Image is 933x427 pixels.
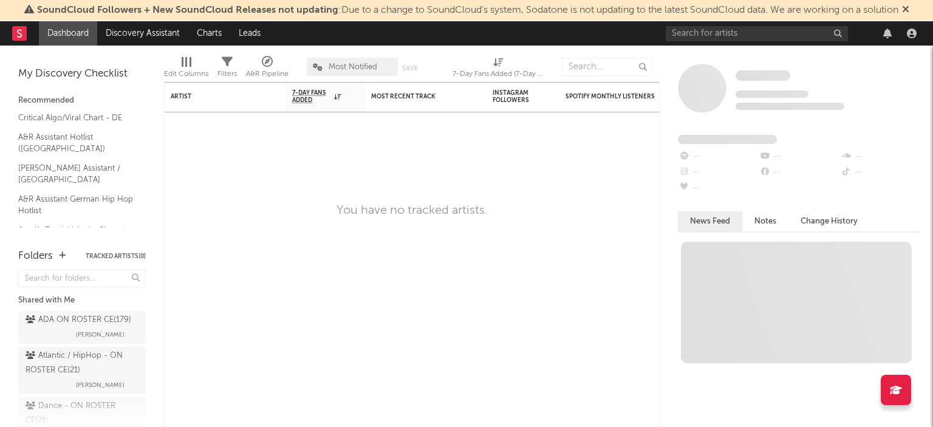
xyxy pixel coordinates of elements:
button: Save [402,65,418,72]
button: Tracked Artists(0) [86,253,146,259]
div: 7-Day Fans Added (7-Day Fans Added) [453,67,544,81]
div: -- [678,149,759,165]
a: Discovery Assistant [97,21,188,46]
a: Critical Algo/Viral Chart - DE [18,111,134,125]
input: Search for artists [666,26,848,41]
button: News Feed [678,211,742,231]
span: Tracking Since: [DATE] [736,91,808,98]
a: ADA ON ROSTER CE(179)[PERSON_NAME] [18,311,146,344]
a: Some Artist [736,70,790,82]
input: Search for folders... [18,270,146,287]
span: Some Artist [736,70,790,81]
div: ADA ON ROSTER CE ( 179 ) [26,313,131,327]
div: -- [759,149,839,165]
div: Instagram Followers [493,89,535,104]
span: [PERSON_NAME] [76,327,125,342]
a: Charts [188,21,230,46]
div: Folders [18,249,53,264]
div: Edit Columns [164,52,208,87]
div: -- [759,165,839,180]
div: Filters [217,67,237,81]
a: Spotify Track Velocity Chart / DE [18,224,134,248]
a: Atlantic / HipHop - ON ROSTER CE(21)[PERSON_NAME] [18,347,146,394]
span: 7-Day Fans Added [292,89,331,104]
a: [PERSON_NAME] Assistant / [GEOGRAPHIC_DATA] [18,162,134,186]
input: Search... [562,58,653,76]
div: My Discovery Checklist [18,67,146,81]
button: Notes [742,211,788,231]
div: Shared with Me [18,293,146,308]
span: : Due to a change to SoundCloud's system, Sodatone is not updating to the latest SoundCloud data.... [37,5,898,15]
a: A&R Assistant Hotlist ([GEOGRAPHIC_DATA]) [18,131,134,155]
div: A&R Pipeline [246,52,289,87]
a: Dashboard [39,21,97,46]
a: A&R Assistant German Hip Hop Hotlist [18,193,134,217]
div: -- [840,165,921,180]
span: SoundCloud Followers + New SoundCloud Releases not updating [37,5,338,15]
div: Artist [171,93,262,100]
div: -- [678,180,759,196]
div: Atlantic / HipHop - ON ROSTER CE ( 21 ) [26,349,135,378]
div: Filters [217,52,237,87]
div: A&R Pipeline [246,67,289,81]
span: [PERSON_NAME] [76,378,125,392]
button: Change History [788,211,870,231]
a: Leads [230,21,269,46]
div: Spotify Monthly Listeners [566,93,657,100]
div: You have no tracked artists. [337,203,488,218]
div: Edit Columns [164,67,208,81]
span: Dismiss [902,5,909,15]
div: Most Recent Track [371,93,462,100]
span: Fans Added by Platform [678,135,777,144]
div: -- [678,165,759,180]
span: 0 fans last week [736,103,844,110]
span: Most Notified [329,63,377,71]
div: Recommended [18,94,146,108]
div: 7-Day Fans Added (7-Day Fans Added) [453,52,544,87]
div: -- [840,149,921,165]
